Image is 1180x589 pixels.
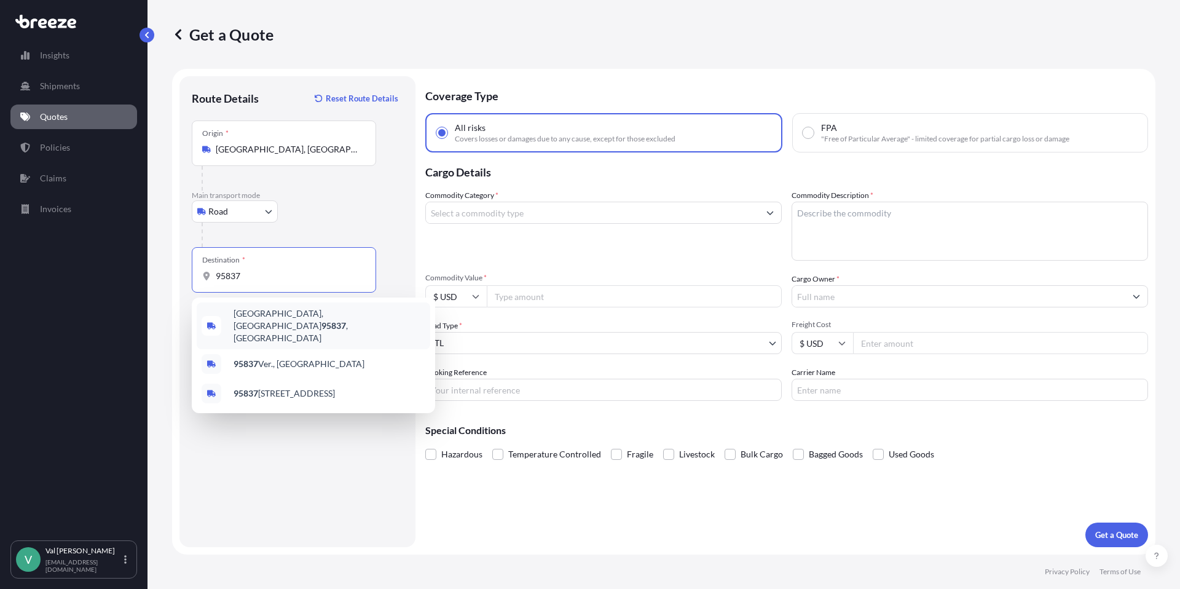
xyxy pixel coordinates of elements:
[425,320,462,332] span: Load Type
[234,358,364,370] span: Ver., [GEOGRAPHIC_DATA]
[425,152,1148,189] p: Cargo Details
[853,332,1148,354] input: Enter amount
[172,25,273,44] p: Get a Quote
[25,553,32,566] span: V
[431,337,444,349] span: LTL
[792,285,1125,307] input: Full name
[1045,567,1090,577] p: Privacy Policy
[441,445,482,464] span: Hazardous
[508,445,601,464] span: Temperature Controlled
[487,285,782,307] input: Type amount
[45,558,122,573] p: [EMAIL_ADDRESS][DOMAIN_NAME]
[202,255,245,265] div: Destination
[792,379,1148,401] input: Enter name
[809,445,863,464] span: Bagged Goods
[40,203,71,215] p: Invoices
[40,111,68,123] p: Quotes
[821,134,1069,144] span: "Free of Particular Average" - limited coverage for partial cargo loss or damage
[792,366,835,379] label: Carrier Name
[40,172,66,184] p: Claims
[889,445,934,464] span: Used Goods
[679,445,715,464] span: Livestock
[759,202,781,224] button: Show suggestions
[192,91,259,106] p: Route Details
[425,379,782,401] input: Your internal reference
[455,134,675,144] span: Covers losses or damages due to any cause, except for those excluded
[425,189,498,202] label: Commodity Category
[792,273,840,285] label: Cargo Owner
[192,191,403,200] p: Main transport mode
[40,80,80,92] p: Shipments
[216,143,361,156] input: Origin
[202,128,229,138] div: Origin
[234,387,335,400] span: [STREET_ADDRESS]
[234,307,425,344] span: [GEOGRAPHIC_DATA], [GEOGRAPHIC_DATA] , [GEOGRAPHIC_DATA]
[208,205,228,218] span: Road
[216,270,361,282] input: Destination
[321,320,346,331] b: 95837
[192,298,435,413] div: Show suggestions
[326,92,398,105] p: Reset Route Details
[821,122,837,134] span: FPA
[426,202,759,224] input: Select a commodity type
[425,425,1148,435] p: Special Conditions
[40,49,69,61] p: Insights
[45,546,122,556] p: Val [PERSON_NAME]
[234,388,258,398] b: 95837
[40,141,70,154] p: Policies
[192,200,278,223] button: Select transport
[234,358,258,369] b: 95837
[627,445,653,464] span: Fragile
[792,189,873,202] label: Commodity Description
[792,320,1148,330] span: Freight Cost
[1125,285,1147,307] button: Show suggestions
[425,76,1148,113] p: Coverage Type
[1095,529,1138,541] p: Get a Quote
[455,122,486,134] span: All risks
[425,366,487,379] label: Booking Reference
[1099,567,1141,577] p: Terms of Use
[425,273,782,283] span: Commodity Value
[741,445,783,464] span: Bulk Cargo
